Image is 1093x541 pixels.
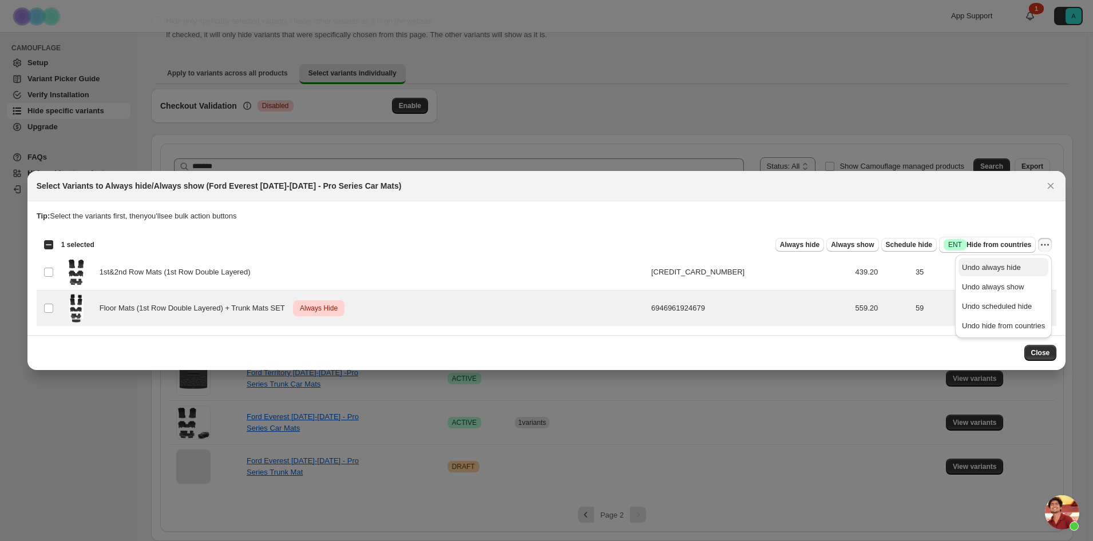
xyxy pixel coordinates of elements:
span: Schedule hide [886,240,932,249]
span: Hide from countries [944,239,1031,250]
span: 1st&2nd Row Mats (1st Row Double Layered) [100,266,257,278]
span: 1 selected [61,240,94,249]
button: Close [1024,345,1057,361]
button: More actions [1038,238,1052,252]
td: [CREDIT_CARD_NUMBER] [648,254,852,291]
button: Always hide [775,238,824,252]
span: Undo always hide [962,263,1021,272]
button: SuccessENTHide from countries [939,237,1036,253]
td: 59 [912,291,1056,327]
strong: Tip: [37,212,50,220]
td: 35 [912,254,1056,291]
span: Undo scheduled hide [962,302,1032,311]
span: Always Hide [298,301,340,315]
button: Schedule hide [881,238,937,252]
td: 6946961924679 [648,291,852,327]
td: 559.20 [852,291,912,327]
h2: Select Variants to Always hide/Always show (Ford Everest [DATE]-[DATE] - Pro Series Car Mats) [37,180,402,192]
button: Undo always hide [959,258,1048,276]
td: 439.20 [852,254,912,291]
span: Undo hide from countries [962,321,1045,330]
button: Undo scheduled hide [959,297,1048,315]
span: Always hide [780,240,819,249]
img: 3_1_d08e5019-6a0c-4a6f-b1a8-0c2b78fe7096.png [62,258,90,287]
button: Undo always show [959,277,1048,296]
span: Close [1031,348,1050,357]
button: Close [1043,178,1059,194]
span: ENT [948,240,962,249]
button: Undo hide from countries [959,316,1048,335]
span: Floor Mats (1st Row Double Layered) + Trunk Mats SET [100,303,291,314]
span: Always show [831,240,874,249]
button: Always show [826,238,878,252]
span: Undo always show [962,283,1024,291]
div: Open chat [1045,495,1079,530]
img: Volkswagen_tiguan_mats_adrian_3.png [62,294,90,323]
p: Select the variants first, then you'll see bulk action buttons [37,210,1057,222]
